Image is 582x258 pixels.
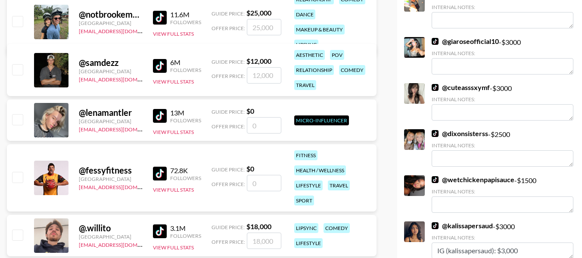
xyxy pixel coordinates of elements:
[153,187,194,193] button: View Full Stats
[432,83,573,121] div: - $ 3000
[79,182,165,190] a: [EMAIL_ADDRESS][DOMAIN_NAME]
[212,166,245,173] span: Guide Price:
[294,115,349,125] div: Micro-Influencer
[294,150,317,160] div: fitness
[432,222,439,229] img: TikTok
[79,75,165,83] a: [EMAIL_ADDRESS][DOMAIN_NAME]
[432,175,514,184] a: @wetchickenpapisauce
[170,233,201,239] div: Followers
[330,50,344,60] div: pov
[79,124,165,133] a: [EMAIL_ADDRESS][DOMAIN_NAME]
[170,109,201,117] div: 13M
[79,107,143,118] div: @ lenamantler
[294,80,316,90] div: travel
[212,239,245,245] span: Offer Price:
[79,165,143,176] div: @ fessyfitness
[153,109,167,123] img: TikTok
[294,165,346,175] div: health / wellness
[153,78,194,85] button: View Full Stats
[153,59,167,73] img: TikTok
[432,142,573,149] div: Internal Notes:
[432,38,439,45] img: TikTok
[247,175,281,191] input: 0
[153,224,167,238] img: TikTok
[170,166,201,175] div: 72.8K
[294,196,314,205] div: sport
[170,175,201,181] div: Followers
[432,83,490,92] a: @cuteasssxymf
[432,4,573,10] div: Internal Notes:
[212,224,245,230] span: Guide Price:
[212,59,245,65] span: Guide Price:
[79,26,165,34] a: [EMAIL_ADDRESS][DOMAIN_NAME]
[79,118,143,124] div: [GEOGRAPHIC_DATA]
[246,9,271,17] strong: $ 25,000
[79,176,143,182] div: [GEOGRAPHIC_DATA]
[432,175,573,213] div: - $ 1500
[246,107,254,115] strong: $ 0
[294,65,334,75] div: relationship
[247,117,281,134] input: 0
[153,244,194,251] button: View Full Stats
[79,57,143,68] div: @ samdezz
[432,37,573,75] div: - $ 3000
[212,181,245,187] span: Offer Price:
[432,234,573,241] div: Internal Notes:
[153,31,194,37] button: View Full Stats
[432,176,439,183] img: TikTok
[212,25,245,31] span: Offer Price:
[79,20,143,26] div: [GEOGRAPHIC_DATA]
[170,67,201,73] div: Followers
[79,9,143,20] div: @ notbrookemonk
[153,129,194,135] button: View Full Stats
[247,233,281,249] input: 18,000
[212,10,245,17] span: Guide Price:
[170,58,201,67] div: 6M
[212,123,245,130] span: Offer Price:
[324,223,350,233] div: comedy
[247,19,281,35] input: 25,000
[79,68,143,75] div: [GEOGRAPHIC_DATA]
[432,221,493,230] a: @kalissapersaud
[170,224,201,233] div: 3.1M
[247,67,281,84] input: 12,000
[153,11,167,25] img: TikTok
[432,129,488,138] a: @dixonsisterss
[294,223,318,233] div: lipsync
[339,65,365,75] div: comedy
[294,238,323,248] div: lifestyle
[79,233,143,240] div: [GEOGRAPHIC_DATA]
[432,129,573,167] div: - $ 2500
[212,73,245,79] span: Offer Price:
[432,37,499,46] a: @giaroseofficial10
[246,165,254,173] strong: $ 0
[294,25,345,34] div: makeup & beauty
[294,50,325,60] div: aesthetic
[153,167,167,180] img: TikTok
[432,50,573,56] div: Internal Notes:
[246,222,271,230] strong: $ 18,000
[170,117,201,124] div: Followers
[294,40,318,50] div: lipsync
[294,180,323,190] div: lifestyle
[328,180,350,190] div: travel
[294,9,315,19] div: dance
[170,19,201,25] div: Followers
[246,57,271,65] strong: $ 12,000
[212,109,245,115] span: Guide Price:
[432,188,573,195] div: Internal Notes:
[79,240,165,248] a: [EMAIL_ADDRESS][DOMAIN_NAME]
[79,223,143,233] div: @ .willito
[432,84,439,91] img: TikTok
[170,10,201,19] div: 11.6M
[432,96,573,103] div: Internal Notes:
[432,130,439,137] img: TikTok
